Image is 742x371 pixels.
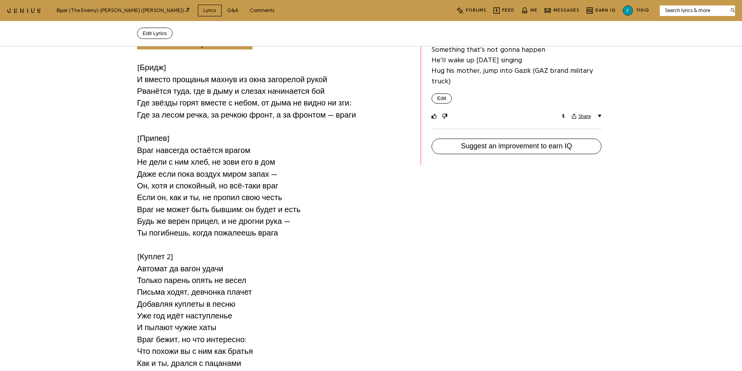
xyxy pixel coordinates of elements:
[466,8,486,12] span: Forums
[432,139,602,154] button: Suggest an improvement to earn IQ
[531,8,538,12] span: Me
[545,3,580,19] button: Messages
[198,5,222,17] a: Lyrics
[432,34,602,86] p: For him to get hit for nothing Something that’s not gonna happen He’ll wake up [DATE] singing Hug...
[493,3,515,19] button: Feed
[587,3,616,19] button: Earn IQ
[578,113,591,120] span: Share
[137,28,173,39] button: Edit Lyrics
[660,7,726,14] input: Search lyrics & more
[553,8,580,12] span: Messages
[244,5,280,17] a: Comments
[432,114,437,119] svg: upvote
[572,113,591,120] button: Share
[56,6,190,15] div: Враг (The Enemy) - [PERSON_NAME] ([PERSON_NAME])
[457,3,486,19] button: Forums
[522,3,538,19] button: Me
[596,8,616,12] span: Earn IQ
[432,93,452,104] button: Edit
[222,5,244,17] a: Q&A
[636,8,649,12] span: 110 IQ
[442,114,448,119] svg: downvote
[502,8,515,12] span: Feed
